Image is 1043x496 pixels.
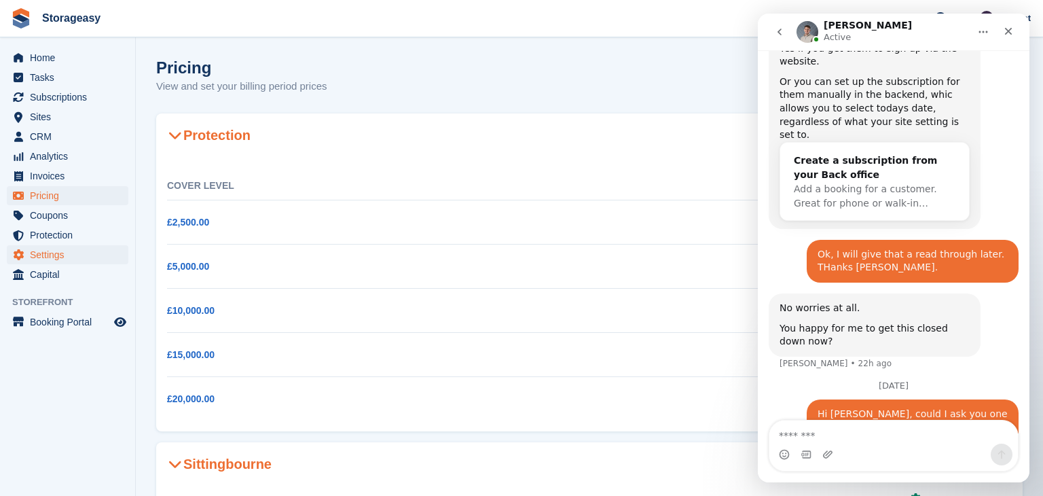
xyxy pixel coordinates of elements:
[12,296,135,309] span: Storefront
[30,245,111,264] span: Settings
[7,166,128,185] a: menu
[30,127,111,146] span: CRM
[167,305,215,316] a: £10,000.00
[30,265,111,284] span: Capital
[167,456,272,472] h2: Sittingbourne
[167,127,251,143] h2: Protection
[112,314,128,330] a: Preview store
[7,88,128,107] a: menu
[30,186,111,205] span: Pricing
[549,200,930,245] td: £8.62
[7,48,128,67] a: menu
[167,217,209,228] a: £2,500.00
[7,265,128,284] a: menu
[30,226,111,245] span: Protection
[30,107,111,126] span: Sites
[7,147,128,166] a: menu
[549,289,930,333] td: £21.62
[7,245,128,264] a: menu
[7,186,128,205] a: menu
[7,107,128,126] a: menu
[949,11,968,24] span: Help
[881,11,909,24] span: Create
[30,206,111,225] span: Coupons
[30,48,111,67] span: Home
[156,58,327,77] h1: Pricing
[549,333,930,377] td: £30.29
[30,68,111,87] span: Tasks
[980,11,993,24] img: James Stewart
[758,14,1029,482] iframe: Intercom live chat
[167,393,215,404] a: £20,000.00
[7,206,128,225] a: menu
[995,12,1031,25] span: Account
[549,172,930,200] th: Every month
[7,68,128,87] a: menu
[549,377,930,421] td: £38.96
[156,79,327,94] p: View and set your billing period prices
[167,172,549,200] th: Cover Level
[30,88,111,107] span: Subscriptions
[30,166,111,185] span: Invoices
[11,8,31,29] img: stora-icon-8386f47178a22dfd0bd8f6a31ec36ba5ce8667c1dd55bd0f319d3a0aa187defe.svg
[30,147,111,166] span: Analytics
[549,245,930,289] td: £12.96
[7,226,128,245] a: menu
[167,349,215,360] a: £15,000.00
[37,7,106,29] a: Storageasy
[167,261,209,272] a: £5,000.00
[7,313,128,332] a: menu
[30,313,111,332] span: Booking Portal
[7,127,128,146] a: menu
